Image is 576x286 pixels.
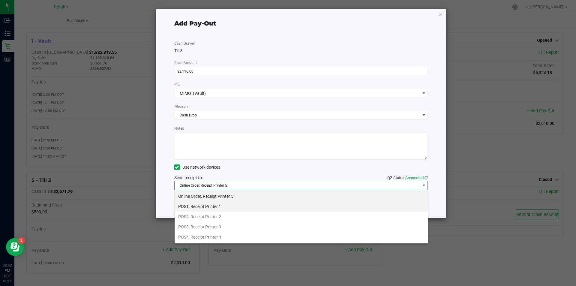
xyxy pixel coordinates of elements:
[18,237,25,244] iframe: Resource center unread badge
[175,181,420,190] span: Online Order, Receipt Printer 5
[174,104,188,109] label: Reason
[175,111,420,119] span: Cash Drop
[175,232,428,242] li: POS4, Receipt Printer 4
[175,222,428,232] li: POS3, Receipt Printer 3
[175,191,428,201] li: Online Order, Receipt Printer 5
[174,82,180,87] label: To
[174,61,197,65] span: Cash Amount
[174,126,184,131] label: Notes
[180,91,191,96] span: MIMO
[405,176,424,180] span: Connected
[387,176,428,180] span: QZ Status:
[174,48,428,54] div: Till 3
[174,175,203,180] span: Send receipt to:
[175,201,428,212] li: POS1, Receipt Printer 1
[174,164,220,170] label: Use network devices
[174,41,195,46] label: Cash Drawer
[6,238,24,256] iframe: Resource center
[175,212,428,222] li: POS2, Receipt Printer 2
[193,91,206,96] span: (Vault)
[174,19,216,28] div: Add Pay-Out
